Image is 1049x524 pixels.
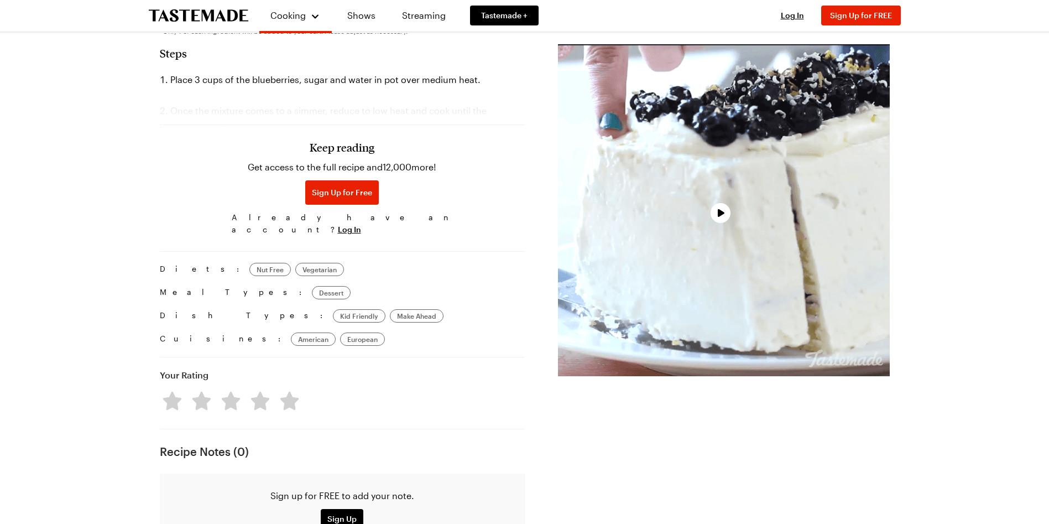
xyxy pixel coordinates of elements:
[160,445,525,458] h4: Recipe Notes ( 0 )
[340,312,378,320] span: Kid Friendly
[347,335,378,344] span: European
[270,10,306,20] span: Cooking
[298,335,328,344] span: American
[295,263,344,276] a: Vegetarian
[291,333,336,346] a: American
[160,263,245,276] span: Diets:
[319,288,343,297] span: Dessert
[160,71,525,89] li: Place 3 cups of the blueberries, sugar and water in pot over medium heat.
[711,203,730,223] button: Play Video
[338,224,361,235] button: Log In
[312,187,372,198] span: Sign Up for Free
[333,309,385,323] a: Kid Friendly
[160,333,286,346] span: Cuisines:
[830,11,892,20] span: Sign Up for FREE
[270,4,321,27] button: Cooking
[558,44,890,376] video-js: Video Player
[821,6,901,25] button: Sign Up for FREE
[160,46,525,60] h2: Steps
[310,141,374,154] h3: Keep reading
[340,333,385,346] a: European
[312,286,351,299] a: Dessert
[160,309,328,323] span: Dish Types:
[781,11,804,20] span: Log In
[257,265,284,274] span: Nut Free
[149,9,248,22] a: To Tastemade Home Page
[232,211,453,236] span: Already have an account?
[169,489,516,502] p: Sign up for FREE to add your note.
[248,160,436,174] p: Get access to the full recipe and 12,000 more!
[470,6,539,25] a: Tastemade +
[305,180,379,205] button: Sign Up for Free
[390,309,443,323] a: Make Ahead
[160,369,208,382] h4: Your Rating
[302,265,337,274] span: Vegetarian
[160,286,307,299] span: Meal Types:
[249,263,291,276] a: Nut Free
[397,312,436,320] span: Make Ahead
[481,10,528,21] span: Tastemade +
[770,10,815,21] button: Log In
